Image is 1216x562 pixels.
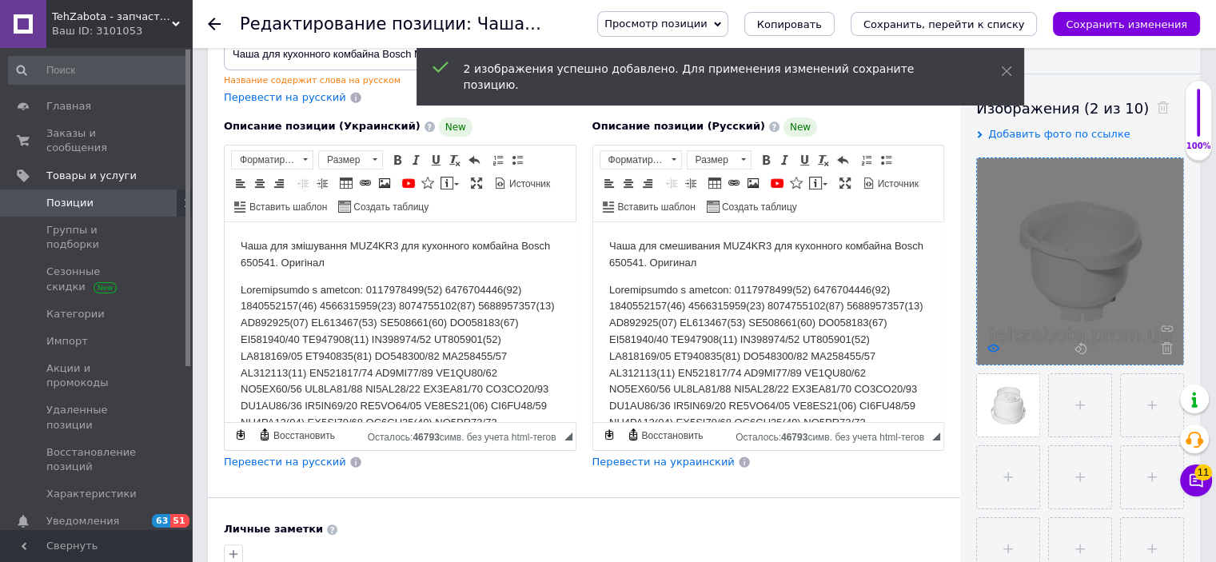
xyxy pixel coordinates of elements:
a: Убрать форматирование [446,151,464,169]
a: Размер [687,150,752,169]
b: Личные заметки [224,523,323,535]
span: Уведомления [46,514,119,528]
a: Вставить / удалить маркированный список [877,151,895,169]
a: Вставить / удалить нумерованный список [858,151,875,169]
span: Источник [875,177,919,191]
button: Сохранить, перейти к списку [851,12,1038,36]
a: Таблица [337,174,355,192]
span: Вставить шаблон [616,201,696,214]
span: New [439,118,472,137]
div: 2 изображения успешно добавлено. Для применения изменений сохраните позицию. [464,61,961,93]
a: Вставить / удалить маркированный список [508,151,526,169]
a: Восстановить [256,426,337,444]
a: Вставить/Редактировать ссылку (Ctrl+L) [725,174,743,192]
a: Отменить (Ctrl+Z) [834,151,851,169]
span: 46793 [781,432,807,443]
span: Сезонные скидки [46,265,148,293]
span: Размер [688,151,736,169]
p: Чаша для смешивания MUZ4KR3 для кухонного комбайна Bosch 650541. Оригинал [16,16,335,50]
span: 11 [1194,464,1212,480]
button: Чат с покупателем11 [1180,464,1212,496]
span: Восстановить [271,429,335,443]
span: Форматирование [600,151,666,169]
a: Убрать форматирование [815,151,832,169]
span: Перевести на русский [224,456,346,468]
span: Группы и подборки [46,223,148,252]
span: Копировать [757,18,822,30]
a: Вставить иконку [419,174,437,192]
span: Перевести на русский [224,91,346,103]
span: Категории [46,307,105,321]
a: Увеличить отступ [313,174,331,192]
div: Ваш ID: 3101053 [52,24,192,38]
a: Отменить (Ctrl+Z) [465,151,483,169]
span: Размер [319,151,367,169]
a: Источник [860,174,921,192]
a: Добавить видео с YouTube [400,174,417,192]
iframe: Визуальный текстовый редактор, 881F5294-3A50-49C7-A9A4-E9820CB3D0FC [225,222,576,422]
div: Вернуться назад [208,18,221,30]
span: New [783,118,817,137]
a: По левому краю [232,174,249,192]
p: Чаша для змішування MUZ4KR3 для кухонного комбайна Bosch 650541. Оригінал [16,16,335,50]
a: Сделать резервную копию сейчас [600,426,618,444]
span: Форматирование [232,151,297,169]
span: Создать таблицу [720,201,797,214]
a: Сделать резервную копию сейчас [232,426,249,444]
span: 51 [170,514,189,528]
div: Подсчет символов [368,428,564,443]
span: Восстановление позиций [46,445,148,474]
a: Уменьшить отступ [663,174,680,192]
a: Увеличить отступ [682,174,700,192]
a: По правому краю [270,174,288,192]
a: Изображение [744,174,762,192]
div: 100% [1186,141,1211,152]
a: Вставить сообщение [438,174,461,192]
a: Полужирный (Ctrl+B) [389,151,406,169]
a: По центру [251,174,269,192]
span: Акции и промокоды [46,361,148,390]
a: Форматирование [231,150,313,169]
a: Развернуть [836,174,854,192]
button: Копировать [744,12,835,36]
span: TehZabota - запчасти и аксессуары для бытовой техники [52,10,172,24]
span: 46793 [413,432,439,443]
a: Вставить шаблон [232,197,329,215]
a: Вставить/Редактировать ссылку (Ctrl+L) [357,174,374,192]
a: Курсив (Ctrl+I) [776,151,794,169]
a: Вставить иконку [787,174,805,192]
span: Описание позиции (Русский) [592,120,765,132]
a: Создать таблицу [704,197,799,215]
a: Таблица [706,174,724,192]
span: Удаленные позиции [46,403,148,432]
i: Сохранить изменения [1066,18,1187,30]
button: Сохранить изменения [1053,12,1200,36]
a: Уменьшить отступ [294,174,312,192]
a: Подчеркнутый (Ctrl+U) [795,151,813,169]
div: Название содержит слова на русском [224,74,578,86]
span: Импорт [46,334,88,349]
span: Перетащите для изменения размера [932,432,940,440]
a: По центру [620,174,637,192]
a: Вставить / удалить нумерованный список [489,151,507,169]
div: 100% Качество заполнения [1185,80,1212,161]
input: Например, H&M женское платье зеленое 38 размер вечернее макси с блестками [224,38,578,70]
i: Сохранить, перейти к списку [863,18,1025,30]
a: Полужирный (Ctrl+B) [757,151,775,169]
span: Перевести на украинский [592,456,735,468]
span: Главная [46,99,91,114]
span: Заказы и сообщения [46,126,148,155]
span: Восстановить [640,429,704,443]
a: Вставить сообщение [807,174,830,192]
span: Характеристики [46,487,137,501]
input: Поиск [8,56,189,85]
h1: Редактирование позиции: Чаша для кухонного комбайна Bosch MUZ4KR3 650541 [240,14,963,34]
a: По правому краю [639,174,656,192]
span: Просмотр позиции [604,18,707,30]
a: Курсив (Ctrl+I) [408,151,425,169]
span: Добавить фото по ссылке [988,128,1130,140]
span: 63 [152,514,170,528]
span: Создать таблицу [351,201,429,214]
a: Восстановить [624,426,706,444]
iframe: Визуальный текстовый редактор, 5DE8A5A5-E670-4F8E-89B5-B023014C9F66 [593,222,944,422]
